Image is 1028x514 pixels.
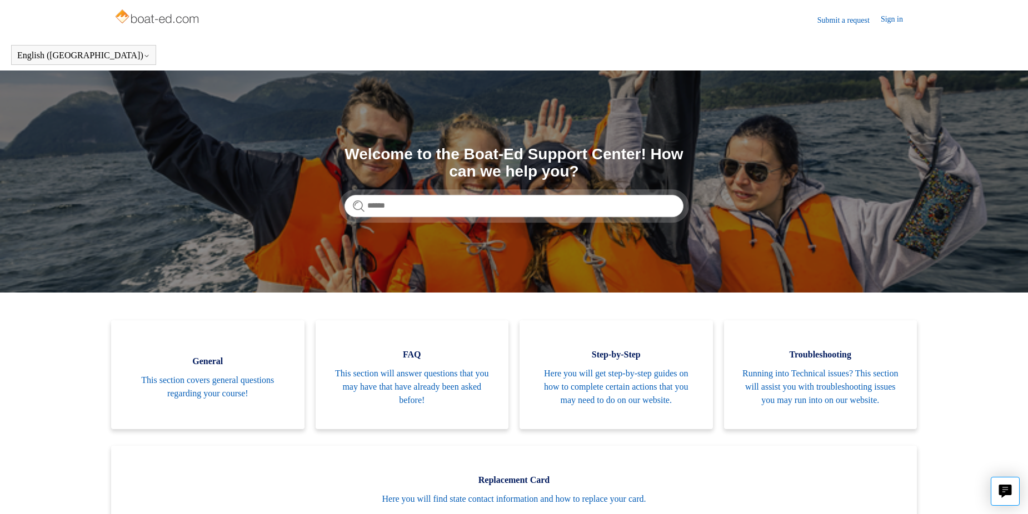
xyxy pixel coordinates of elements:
[114,7,202,29] img: Boat-Ed Help Center home page
[817,14,881,26] a: Submit a request
[128,492,900,506] span: Here you will find state contact information and how to replace your card.
[345,195,683,217] input: Search
[345,146,683,180] h1: Welcome to the Boat-Ed Support Center! How can we help you?
[520,320,713,429] a: Step-by-Step Here you will get step-by-step guides on how to complete certain actions that you ma...
[111,320,305,429] a: General This section covers general questions regarding your course!
[128,355,288,368] span: General
[536,367,696,407] span: Here you will get step-by-step guides on how to complete certain actions that you may need to do ...
[991,477,1020,506] button: Live chat
[316,320,509,429] a: FAQ This section will answer questions that you may have that have already been asked before!
[332,348,492,361] span: FAQ
[741,367,901,407] span: Running into Technical issues? This section will assist you with troubleshooting issues you may r...
[332,367,492,407] span: This section will answer questions that you may have that have already been asked before!
[17,51,150,61] button: English ([GEOGRAPHIC_DATA])
[724,320,917,429] a: Troubleshooting Running into Technical issues? This section will assist you with troubleshooting ...
[881,13,914,27] a: Sign in
[128,374,288,400] span: This section covers general questions regarding your course!
[536,348,696,361] span: Step-by-Step
[741,348,901,361] span: Troubleshooting
[128,473,900,487] span: Replacement Card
